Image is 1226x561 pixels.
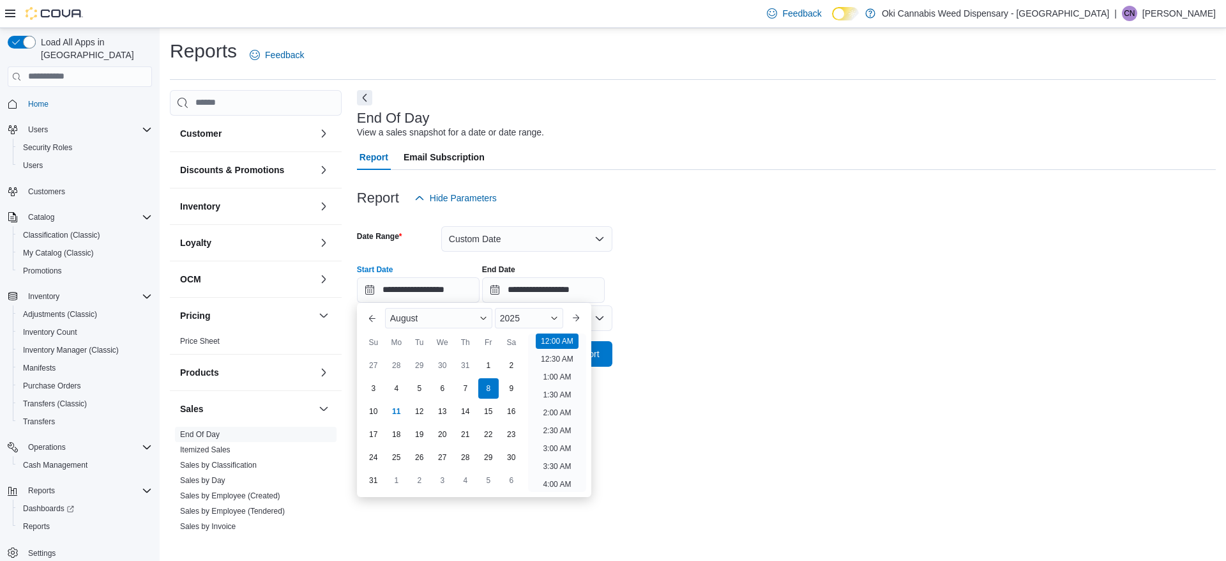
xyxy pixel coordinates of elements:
[23,544,152,560] span: Settings
[409,355,430,376] div: day-29
[18,140,77,155] a: Security Roles
[180,337,220,346] a: Price Sheet
[432,332,453,353] div: We
[495,308,563,328] div: Button. Open the year selector. 2025 is currently selected.
[180,164,284,176] h3: Discounts & Promotions
[18,501,79,516] a: Dashboards
[13,323,157,341] button: Inventory Count
[363,378,384,399] div: day-3
[3,208,157,226] button: Catalog
[13,500,157,518] a: Dashboards
[478,424,499,445] div: day-22
[180,445,231,454] a: Itemized Sales
[362,308,382,328] button: Previous Month
[28,548,56,558] span: Settings
[23,122,152,137] span: Users
[455,424,476,445] div: day-21
[13,341,157,359] button: Inventory Manager (Classic)
[18,414,152,429] span: Transfers
[363,470,384,491] div: day-31
[23,289,152,304] span: Inventory
[386,355,407,376] div: day-28
[455,470,476,491] div: day-4
[180,273,201,286] h3: OCM
[386,332,407,353] div: Mo
[18,396,152,411] span: Transfers (Classic)
[23,546,61,561] a: Settings
[13,395,157,413] button: Transfers (Classic)
[180,521,236,532] span: Sales by Invoice
[23,289,64,304] button: Inventory
[180,460,257,470] span: Sales by Classification
[536,351,579,367] li: 12:30 AM
[180,475,225,486] span: Sales by Day
[13,305,157,323] button: Adjustments (Classic)
[594,313,605,323] button: Open list of options
[170,38,237,64] h1: Reports
[1124,6,1135,21] span: CN
[3,288,157,305] button: Inventory
[23,266,62,276] span: Promotions
[538,405,576,420] li: 2:00 AM
[18,140,152,155] span: Security Roles
[23,184,70,199] a: Customers
[18,457,93,473] a: Cash Management
[23,96,54,112] a: Home
[180,476,225,485] a: Sales by Day
[13,377,157,395] button: Purchase Orders
[18,245,99,261] a: My Catalog (Classic)
[385,308,492,328] div: Button. Open the month selector. August is currently selected.
[316,235,331,250] button: Loyalty
[1122,6,1137,21] div: Chyenne Nicol
[36,36,152,61] span: Load All Apps in [GEOGRAPHIC_DATA]
[363,424,384,445] div: day-17
[832,20,833,21] span: Dark Mode
[500,313,520,323] span: 2025
[455,401,476,422] div: day-14
[180,429,220,440] span: End Of Day
[501,355,522,376] div: day-2
[478,355,499,376] div: day-1
[180,491,280,500] a: Sales by Employee (Created)
[180,461,257,470] a: Sales by Classification
[357,126,544,139] div: View a sales snapshot for a date or date range.
[28,187,65,197] span: Customers
[180,164,314,176] button: Discounts & Promotions
[409,424,430,445] div: day-19
[357,231,402,242] label: Date Range
[363,332,384,353] div: Su
[482,265,515,275] label: End Date
[501,332,522,353] div: Sa
[363,401,384,422] div: day-10
[18,307,152,322] span: Adjustments (Classic)
[316,401,331,417] button: Sales
[180,336,220,346] span: Price Sheet
[23,381,81,391] span: Purchase Orders
[23,363,56,373] span: Manifests
[28,99,49,109] span: Home
[18,325,82,340] a: Inventory Count
[18,263,67,279] a: Promotions
[28,486,55,496] span: Reports
[359,144,388,170] span: Report
[180,522,236,531] a: Sales by Invoice
[180,200,220,213] h3: Inventory
[18,158,152,173] span: Users
[18,414,60,429] a: Transfers
[432,470,453,491] div: day-3
[316,126,331,141] button: Customer
[13,413,157,431] button: Transfers
[357,277,480,303] input: Press the down key to enter a popover containing a calendar. Press the escape key to close the po...
[3,95,157,113] button: Home
[1142,6,1216,21] p: [PERSON_NAME]
[23,183,152,199] span: Customers
[23,142,72,153] span: Security Roles
[23,483,152,498] span: Reports
[13,157,157,174] button: Users
[23,122,53,137] button: Users
[23,345,119,355] span: Inventory Manager (Classic)
[409,378,430,399] div: day-5
[23,309,97,319] span: Adjustments (Classic)
[13,244,157,262] button: My Catalog (Classic)
[316,199,331,214] button: Inventory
